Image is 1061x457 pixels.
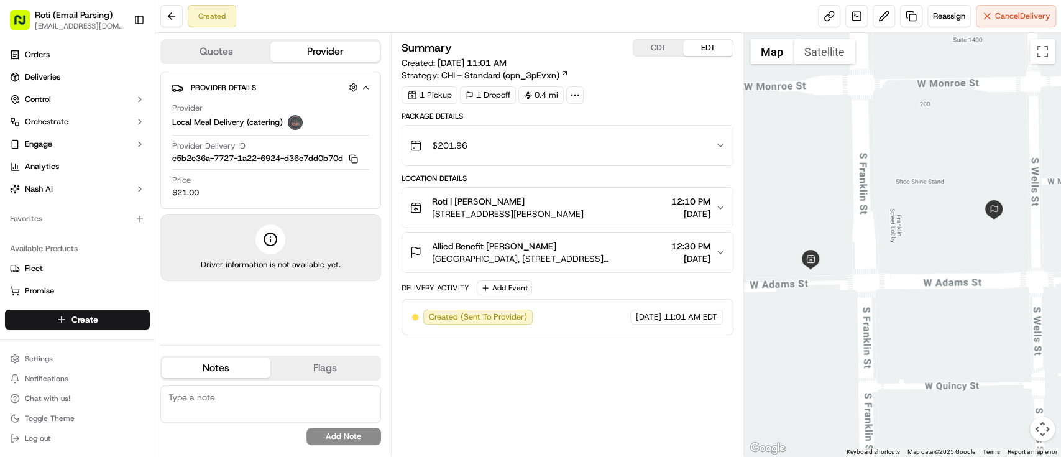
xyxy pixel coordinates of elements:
[270,358,379,378] button: Flags
[172,103,203,114] span: Provider
[5,370,150,387] button: Notifications
[288,115,303,130] img: lmd_logo.png
[5,157,150,177] a: Analytics
[671,195,710,208] span: 12:10 PM
[105,182,115,192] div: 💻
[633,40,683,56] button: CDT
[5,390,150,407] button: Chat with us!
[25,263,43,274] span: Fleet
[438,57,507,68] span: [DATE] 11:01 AM
[664,312,717,323] span: 11:01 AM EDT
[25,116,68,127] span: Orchestrate
[12,182,22,192] div: 📗
[432,195,525,208] span: Roti | [PERSON_NAME]
[995,11,1050,22] span: Cancel Delivery
[402,86,457,104] div: 1 Pickup
[927,5,971,27] button: Reassign
[12,50,226,70] p: Welcome 👋
[1030,39,1055,64] button: Toggle fullscreen view
[25,139,52,150] span: Engage
[847,448,900,456] button: Keyboard shortcuts
[117,180,200,193] span: API Documentation
[100,175,204,198] a: 💻API Documentation
[42,119,204,131] div: Start new chat
[5,179,150,199] button: Nash AI
[25,72,60,83] span: Deliveries
[162,42,270,62] button: Quotes
[402,173,733,183] div: Location Details
[5,90,150,109] button: Control
[441,69,559,81] span: CHI - Standard (opn_3pEvxn)
[42,131,157,141] div: We're available if you need us!
[402,126,733,165] button: $201.96
[402,57,507,69] span: Created:
[683,40,733,56] button: EDT
[429,312,527,323] span: Created (Sent To Provider)
[5,259,150,279] button: Fleet
[10,285,145,297] a: Promise
[5,209,150,229] div: Favorites
[172,175,191,186] span: Price
[671,252,710,265] span: [DATE]
[5,239,150,259] div: Available Products
[5,134,150,154] button: Engage
[750,39,794,64] button: Show street map
[10,263,145,274] a: Fleet
[25,433,50,443] span: Log out
[907,448,975,455] span: Map data ©2025 Google
[25,183,53,195] span: Nash AI
[402,69,569,81] div: Strategy:
[25,394,70,404] span: Chat with us!
[191,83,256,93] span: Provider Details
[32,80,224,93] input: Got a question? Start typing here...
[35,21,124,31] button: [EMAIL_ADDRESS][DOMAIN_NAME]
[432,208,584,220] span: [STREET_ADDRESS][PERSON_NAME]
[402,283,469,293] div: Delivery Activity
[88,210,150,220] a: Powered byPylon
[25,354,53,364] span: Settings
[983,448,1000,455] a: Terms (opens in new tab)
[933,11,965,22] span: Reassign
[432,252,666,265] span: [GEOGRAPHIC_DATA], [STREET_ADDRESS][PERSON_NAME]
[5,67,150,87] a: Deliveries
[25,285,54,297] span: Promise
[794,39,855,64] button: Show satellite imagery
[976,5,1056,27] button: CancelDelivery
[201,259,340,270] span: Driver information is not available yet.
[25,161,59,172] span: Analytics
[5,410,150,427] button: Toggle Theme
[5,5,129,35] button: Roti (Email Parsing)[EMAIL_ADDRESS][DOMAIN_NAME]
[477,280,532,295] button: Add Event
[1030,417,1055,441] button: Map camera controls
[1008,448,1057,455] a: Report a map error
[7,175,100,198] a: 📗Knowledge Base
[172,187,199,198] span: $21.00
[25,49,50,60] span: Orders
[402,188,733,228] button: Roti | [PERSON_NAME][STREET_ADDRESS][PERSON_NAME]12:10 PM[DATE]
[518,86,564,104] div: 0.4 mi
[25,413,75,423] span: Toggle Theme
[671,208,710,220] span: [DATE]
[172,141,246,152] span: Provider Delivery ID
[671,240,710,252] span: 12:30 PM
[432,139,467,152] span: $201.96
[5,281,150,301] button: Promise
[636,312,661,323] span: [DATE]
[12,12,37,37] img: Nash
[747,440,788,456] a: Open this area in Google Maps (opens a new window)
[124,211,150,220] span: Pylon
[402,233,733,272] button: Allied Benefit [PERSON_NAME][GEOGRAPHIC_DATA], [STREET_ADDRESS][PERSON_NAME]12:30 PM[DATE]
[25,374,68,384] span: Notifications
[71,313,98,326] span: Create
[747,440,788,456] img: Google
[172,153,358,164] button: e5b2e36a-7727-1a22-6924-d36e7dd0b70d
[162,358,270,378] button: Notes
[5,310,150,330] button: Create
[171,77,370,98] button: Provider Details
[5,430,150,447] button: Log out
[211,122,226,137] button: Start new chat
[172,117,283,128] span: Local Meal Delivery (catering)
[25,180,95,193] span: Knowledge Base
[5,45,150,65] a: Orders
